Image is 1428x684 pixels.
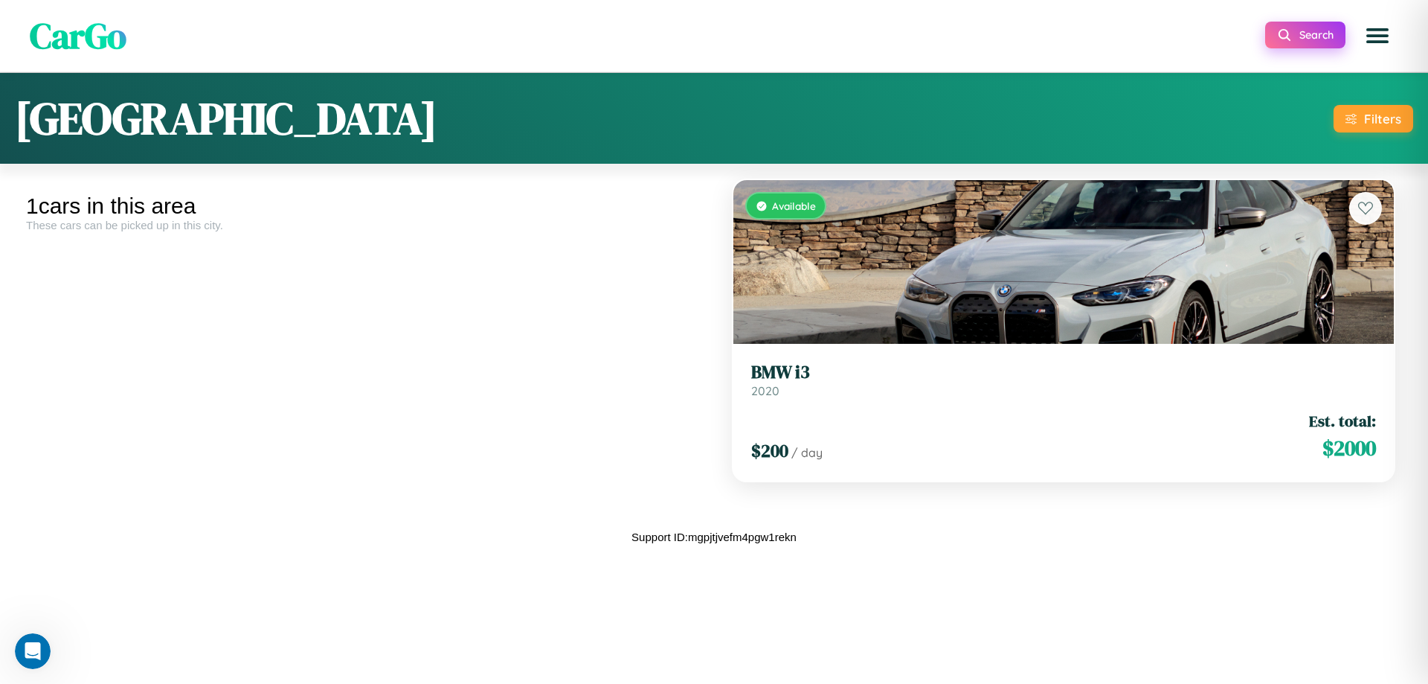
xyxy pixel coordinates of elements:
span: Search [1299,28,1334,42]
span: / day [791,445,823,460]
button: Search [1265,22,1345,48]
div: 1 cars in this area [26,194,703,219]
p: Support ID: mgpjtjvefm4pgw1rekn [631,527,797,547]
span: Available [772,199,816,212]
iframe: Intercom live chat [15,633,51,669]
a: BMW i32020 [751,362,1376,398]
h3: BMW i3 [751,362,1376,383]
span: $ 2000 [1322,433,1376,463]
div: Filters [1364,111,1401,127]
button: Filters [1334,105,1413,132]
h1: [GEOGRAPHIC_DATA] [15,88,437,149]
button: Open menu [1357,15,1398,57]
span: CarGo [30,11,126,60]
div: These cars can be picked up in this city. [26,219,703,231]
span: 2020 [751,383,779,398]
span: $ 200 [751,438,788,463]
span: Est. total: [1309,410,1376,432]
